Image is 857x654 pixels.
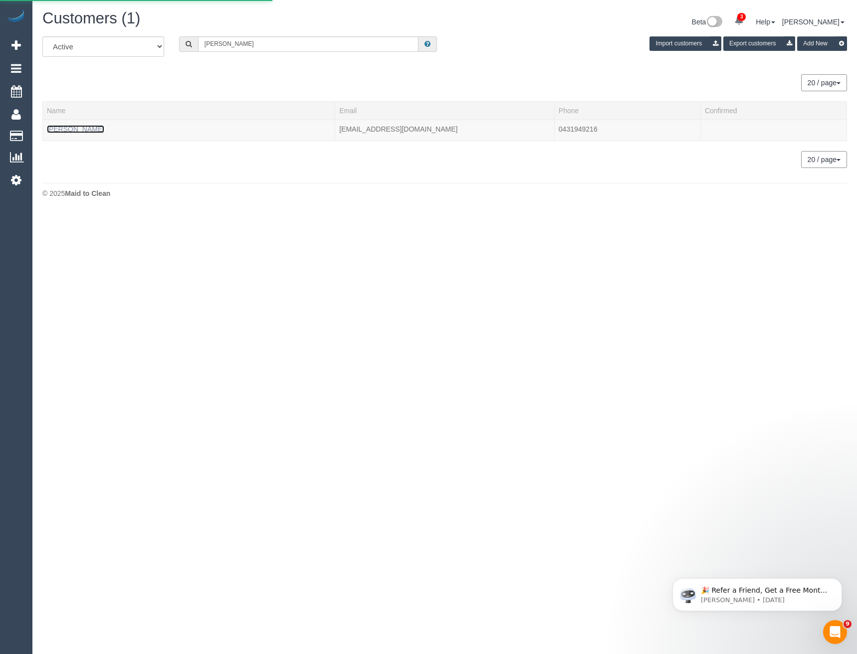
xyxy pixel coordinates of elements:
th: Confirmed [700,101,847,120]
span: 3 [737,13,746,21]
td: Email [335,120,555,141]
td: Confirmed [700,120,847,141]
nav: Pagination navigation [802,151,847,168]
button: Add New [797,36,847,51]
nav: Pagination navigation [802,74,847,91]
iframe: Intercom live chat [823,620,847,644]
strong: Maid to Clean [65,189,110,197]
a: Help [756,18,775,26]
th: Email [335,101,555,120]
div: Tags [47,134,331,137]
th: Name [43,101,335,120]
a: 3 [729,10,749,32]
input: Search customers ... [198,36,419,52]
a: Beta [692,18,723,26]
span: 9 [844,620,852,628]
button: 20 / page [801,74,847,91]
img: New interface [706,16,722,29]
a: [PERSON_NAME] [782,18,845,26]
td: Name [43,120,335,141]
div: © 2025 [42,188,847,198]
td: Phone [554,120,700,141]
button: Import customers [649,36,721,51]
iframe: Intercom notifications message [657,557,857,627]
a: [PERSON_NAME] [47,125,104,133]
th: Phone [554,101,700,120]
button: 20 / page [801,151,847,168]
button: Export customers [723,36,795,51]
img: Automaid Logo [6,10,26,24]
span: Customers (1) [42,9,140,27]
